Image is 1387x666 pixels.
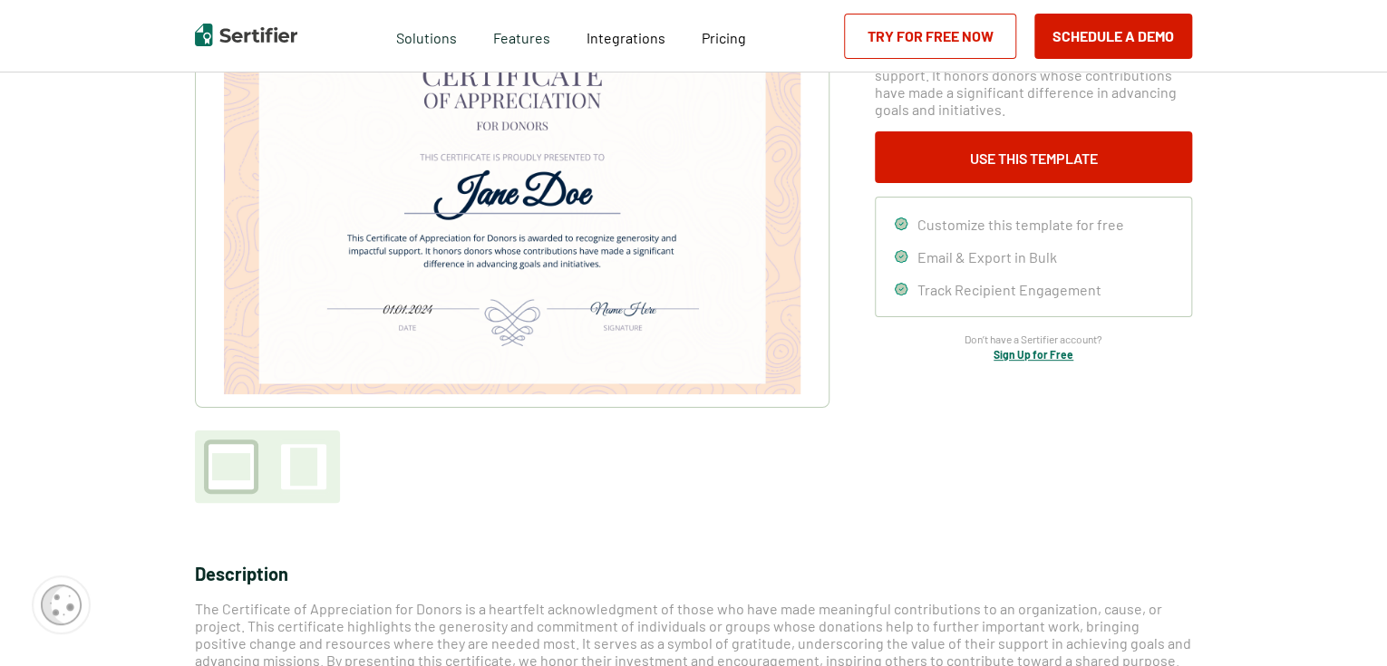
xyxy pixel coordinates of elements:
[702,29,746,46] span: Pricing
[917,248,1057,265] span: Email & Export in Bulk
[917,281,1101,298] span: Track Recipient Engagement
[844,14,1016,59] a: Try for Free Now
[1296,579,1387,666] iframe: Chat Widget
[587,29,665,46] span: Integrations
[994,348,1073,361] a: Sign Up for Free
[587,24,665,47] a: Integrations
[195,563,288,584] span: Description
[702,24,746,47] a: Pricing
[396,24,457,47] span: Solutions
[917,216,1124,233] span: Customize this template for free
[875,131,1192,183] button: Use This Template
[1034,14,1192,59] button: Schedule a Demo
[493,24,550,47] span: Features
[41,584,82,625] img: Cookie Popup Icon
[195,24,297,46] img: Sertifier | Digital Credentialing Platform
[875,32,1192,118] span: This Certificate of Appreciation for Donors is awarded to recognize generosity and impactful supp...
[965,331,1102,348] span: Don’t have a Sertifier account?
